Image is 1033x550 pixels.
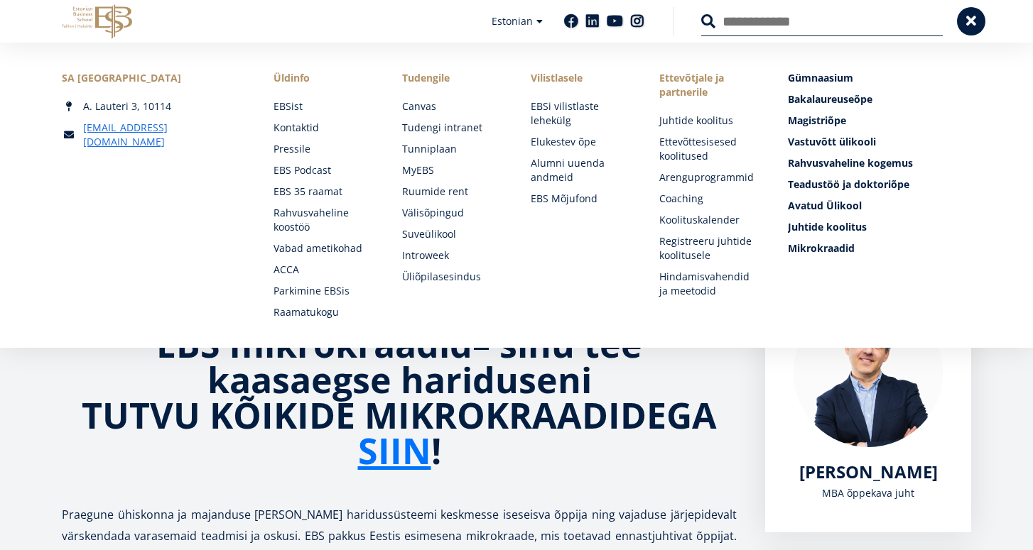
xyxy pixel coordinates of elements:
[531,135,631,149] a: Elukestev õpe
[659,170,759,185] a: Arenguprogrammid
[630,14,644,28] a: Instagram
[788,114,971,128] a: Magistriõpe
[402,142,502,156] a: Tunniplaan
[402,206,502,220] a: Välisõpingud
[402,99,502,114] a: Canvas
[585,14,600,28] a: Linkedin
[531,99,631,128] a: EBSi vilistlaste lehekülg
[788,220,867,233] span: Juhtide koolitus
[358,433,431,468] a: SIIN
[402,71,502,85] a: Tudengile
[274,163,374,177] a: EBS Podcast
[659,234,759,263] a: Registreeru juhtide koolitusele
[274,99,374,114] a: EBSist
[659,114,759,128] a: Juhtide koolitus
[402,121,502,135] a: Tudengi intranet
[659,213,759,227] a: Koolituskalender
[788,71,971,85] a: Gümnaasium
[82,320,717,475] strong: sinu tee kaasaegse hariduseni TUTVU KÕIKIDE MIKROKRAADIDEGA !
[274,121,374,135] a: Kontaktid
[402,227,502,241] a: Suveülikool
[62,71,245,85] div: SA [GEOGRAPHIC_DATA]
[274,263,374,277] a: ACCA
[799,460,938,483] span: [PERSON_NAME]
[788,135,971,149] a: Vastuvõtt ülikooli
[788,92,971,106] a: Bakalaureuseõpe
[788,177,909,191] span: Teadustöö ja doktoriõpe
[659,270,759,298] a: Hindamisvahendid ja meetodid
[788,199,971,213] a: Avatud Ülikool
[402,248,502,263] a: Introweek
[799,461,938,483] a: [PERSON_NAME]
[402,163,502,177] a: MyEBS
[83,121,245,149] a: [EMAIL_ADDRESS][DOMAIN_NAME]
[659,135,759,163] a: Ettevõttesisesed koolitused
[659,71,759,99] span: Ettevõtjale ja partnerile
[788,114,846,127] span: Magistriõpe
[274,284,374,298] a: Parkimine EBSis
[788,241,855,255] span: Mikrokraadid
[274,305,374,319] a: Raamatukogu
[659,192,759,206] a: Coaching
[794,483,943,504] div: MBA õppekava juht
[788,135,876,148] span: Vastuvõtt ülikooli
[274,206,374,234] a: Rahvusvaheline koostöö
[274,185,374,199] a: EBS 35 raamat
[274,241,374,255] a: Vabad ametikohad
[788,177,971,192] a: Teadustöö ja doktoriõpe
[607,14,623,28] a: Youtube
[402,185,502,199] a: Ruumide rent
[788,156,913,170] span: Rahvusvaheline kogemus
[62,99,245,114] div: A. Lauteri 3, 10114
[788,71,853,84] span: Gümnaasium
[531,156,631,185] a: Alumni uuenda andmeid
[794,298,943,447] img: Marko Rillo
[788,220,971,234] a: Juhtide koolitus
[564,14,578,28] a: Facebook
[274,142,374,156] a: Pressile
[788,241,971,255] a: Mikrokraadid
[531,71,631,85] span: Vilistlasele
[531,192,631,206] a: EBS Mõjufond
[788,199,862,212] span: Avatud Ülikool
[788,156,971,170] a: Rahvusvaheline kogemus
[402,270,502,284] a: Üliõpilasesindus
[274,71,374,85] span: Üldinfo
[788,92,872,106] span: Bakalaureuseõpe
